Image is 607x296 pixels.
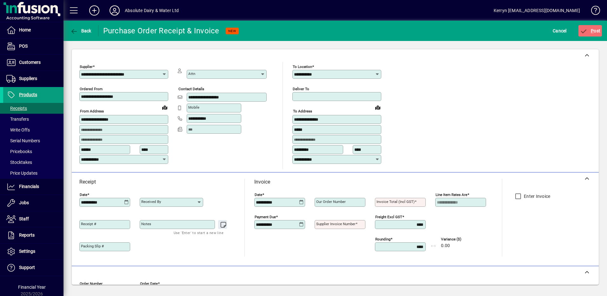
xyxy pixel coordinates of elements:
[19,76,37,81] span: Suppliers
[3,168,63,178] a: Price Updates
[255,192,262,197] mat-label: Date
[141,199,161,204] mat-label: Received by
[6,106,27,111] span: Receipts
[3,146,63,157] a: Pricebooks
[19,60,41,65] span: Customers
[3,71,63,87] a: Suppliers
[69,25,93,37] button: Back
[578,25,602,37] button: Post
[18,285,46,290] span: Financial Year
[3,260,63,276] a: Support
[19,184,39,189] span: Financials
[316,222,356,226] mat-label: Supplier invoice number
[6,117,29,122] span: Transfers
[80,192,87,197] mat-label: Date
[6,127,30,132] span: Write Offs
[19,27,31,32] span: Home
[104,5,125,16] button: Profile
[316,199,346,204] mat-label: Our order number
[3,114,63,124] a: Transfers
[19,92,37,97] span: Products
[553,26,567,36] span: Cancel
[6,171,37,176] span: Price Updates
[188,71,195,76] mat-label: Attn
[377,199,415,204] mat-label: Invoice Total (incl GST)
[160,102,170,112] a: View on map
[441,243,450,248] span: 0.00
[3,135,63,146] a: Serial Numbers
[3,179,63,195] a: Financials
[6,149,32,154] span: Pricebooks
[140,281,158,286] mat-label: Order date
[441,237,479,241] span: Variance ($)
[188,105,199,110] mat-label: Mobile
[19,44,28,49] span: POS
[3,211,63,227] a: Staff
[63,25,98,37] app-page-header-button: Back
[174,229,223,236] mat-hint: Use 'Enter' to start a new line
[3,38,63,54] a: POS
[19,200,29,205] span: Jobs
[80,281,103,286] mat-label: Order number
[103,26,219,36] div: Purchase Order Receipt & Invoice
[70,28,91,33] span: Back
[3,103,63,114] a: Receipts
[586,1,599,22] a: Knowledge Base
[3,244,63,259] a: Settings
[81,222,96,226] mat-label: Receipt #
[6,138,40,143] span: Serial Numbers
[80,87,103,91] mat-label: Ordered from
[293,64,312,69] mat-label: To location
[255,215,276,219] mat-label: Payment due
[81,244,104,248] mat-label: Packing Slip #
[436,192,467,197] mat-label: Line item rates are
[375,215,402,219] mat-label: Freight excl GST
[551,25,568,37] button: Cancel
[141,222,151,226] mat-label: Notes
[3,124,63,135] a: Write Offs
[80,64,93,69] mat-label: Supplier
[3,157,63,168] a: Stocktakes
[375,237,390,241] mat-label: Rounding
[19,232,35,238] span: Reports
[19,216,29,221] span: Staff
[228,29,236,33] span: NEW
[125,5,179,16] div: Absolute Dairy & Water Ltd
[523,193,550,199] label: Enter Invoice
[3,22,63,38] a: Home
[3,55,63,71] a: Customers
[3,227,63,243] a: Reports
[373,102,383,112] a: View on map
[19,249,35,254] span: Settings
[580,28,601,33] span: ost
[19,265,35,270] span: Support
[494,5,580,16] div: Kerryn [EMAIL_ADDRESS][DOMAIN_NAME]
[293,87,309,91] mat-label: Deliver To
[6,160,32,165] span: Stocktakes
[3,195,63,211] a: Jobs
[591,28,594,33] span: P
[84,5,104,16] button: Add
